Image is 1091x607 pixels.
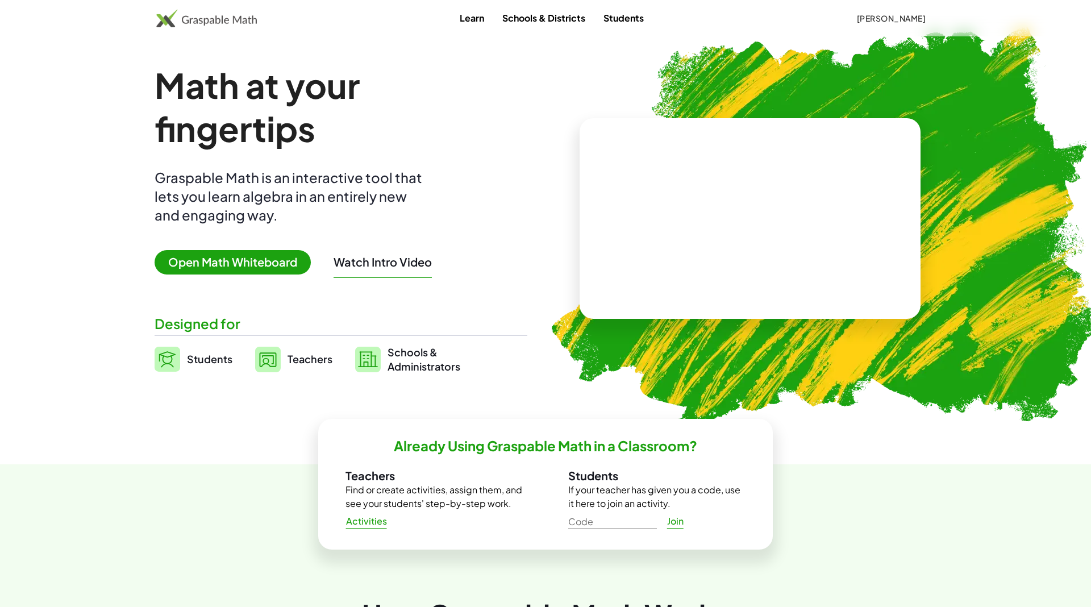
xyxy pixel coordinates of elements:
span: Students [187,352,232,365]
button: Watch Intro Video [334,255,432,269]
a: Schools & Districts [493,7,594,28]
a: Schools &Administrators [355,345,460,373]
h3: Teachers [345,468,523,483]
p: If your teacher has given you a code, use it here to join an activity. [568,483,746,510]
div: Designed for [155,314,527,333]
img: svg%3e [155,347,180,372]
span: [PERSON_NAME] [856,13,926,23]
a: Join [657,511,693,531]
span: Join [667,515,684,527]
button: [PERSON_NAME] [847,8,935,28]
a: Learn [451,7,493,28]
a: Students [594,7,653,28]
span: Teachers [288,352,332,365]
span: Schools & Administrators [388,345,460,373]
img: svg%3e [255,347,281,372]
div: Graspable Math is an interactive tool that lets you learn algebra in an entirely new and engaging... [155,168,427,224]
a: Activities [336,511,396,531]
a: Open Math Whiteboard [155,257,320,269]
h1: Math at your fingertips [155,64,516,150]
img: svg%3e [355,347,381,372]
span: Open Math Whiteboard [155,250,311,275]
p: Find or create activities, assign them, and see your students' step-by-step work. [345,483,523,510]
span: Activities [345,515,387,527]
a: Teachers [255,345,332,373]
h3: Students [568,468,746,483]
a: Students [155,345,232,373]
video: What is this? This is dynamic math notation. Dynamic math notation plays a central role in how Gr... [665,176,835,261]
h2: Already Using Graspable Math in a Classroom? [394,437,697,455]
